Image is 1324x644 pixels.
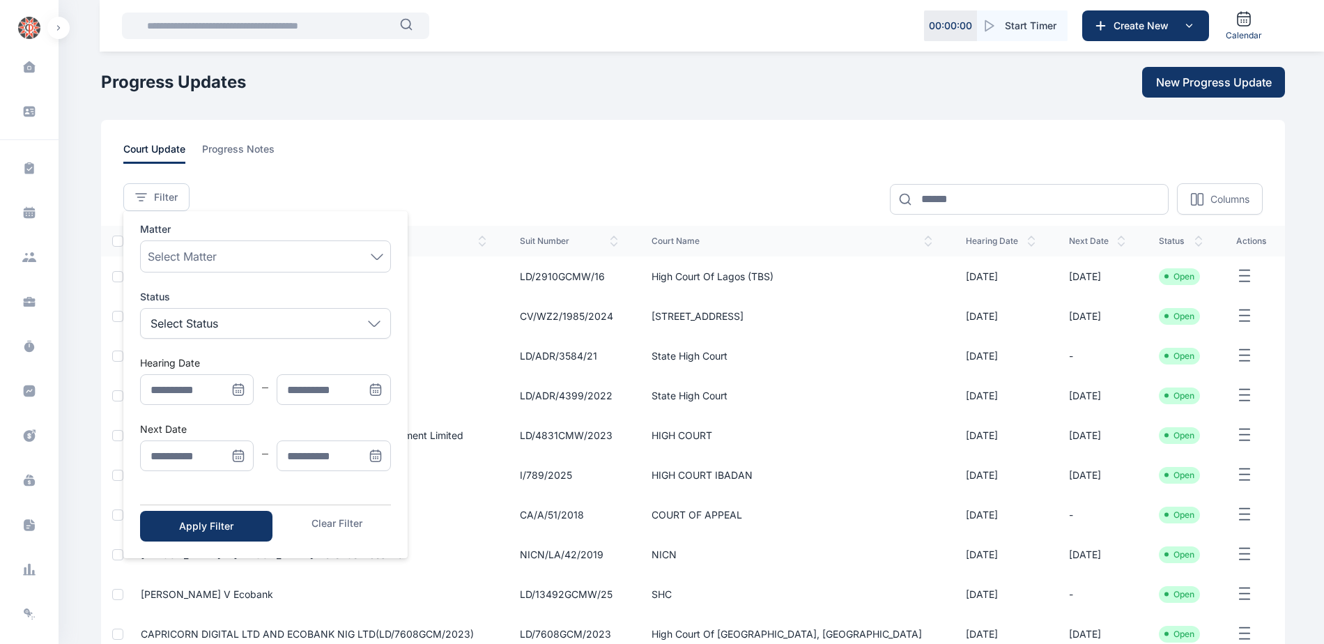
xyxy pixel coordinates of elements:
li: Open [1164,589,1194,600]
td: NICN [635,535,949,574]
a: [PERSON_NAME] v Ecobank [141,588,273,600]
span: suit number [520,236,617,247]
span: Matter [140,222,171,236]
td: [DATE] [949,376,1052,415]
td: - [1052,336,1142,376]
td: [DATE] [1052,296,1142,336]
td: LD/13492GCMW/25 [503,574,634,614]
a: progress notes [202,142,291,164]
td: - [1052,495,1142,535]
td: State High Court [635,376,949,415]
td: LD/4831CMW/2023 [503,415,634,455]
span: court update [123,142,185,164]
td: [STREET_ADDRESS] [635,296,949,336]
td: [DATE] [949,574,1052,614]
li: Open [1164,271,1194,282]
li: Open [1164,629,1194,640]
li: Open [1164,390,1194,401]
button: Create New [1082,10,1209,41]
li: Open [1164,549,1194,560]
td: NICN/LA/42/2019 [503,535,634,574]
td: [DATE] [949,535,1052,574]
li: Open [1164,351,1194,362]
td: LD/ADR/4399/2022 [503,376,634,415]
td: CA/A/51/2018 [503,495,634,535]
td: SHC [635,574,949,614]
a: Calendar [1220,5,1268,47]
td: [DATE] [1052,455,1142,495]
td: HIGH COURT [635,415,949,455]
p: Columns [1210,192,1249,206]
td: LD/ADR/3584/21 [503,336,634,376]
td: [DATE] [1052,376,1142,415]
li: Open [1164,430,1194,441]
h1: Progress Updates [101,71,246,93]
ul: Menu [123,211,408,558]
span: hearing date [966,236,1036,247]
td: COURT OF APPEAL [635,495,949,535]
td: State High Court [635,336,949,376]
td: LD/2910GCMW/16 [503,256,634,296]
button: Clear Filter [284,516,391,530]
span: actions [1236,236,1268,247]
td: [DATE] [949,415,1052,455]
li: Open [1164,311,1194,322]
td: CV/WZ2/1985/2024 [503,296,634,336]
span: Select Matter [148,248,217,265]
td: [DATE] [949,256,1052,296]
label: Hearing Date [140,357,200,369]
div: Apply Filter [162,519,250,533]
button: Filter [123,183,190,211]
span: Start Timer [1005,19,1056,33]
button: Columns [1177,183,1263,215]
span: status [1159,236,1203,247]
td: I/789/2025 [503,455,634,495]
td: [DATE] [1052,535,1142,574]
td: [DATE] [1052,415,1142,455]
td: HIGH COURT IBADAN [635,455,949,495]
button: New Progress Update [1142,67,1285,98]
a: CAPRICORN DIGITAL LTD AND ECOBANK NIG LTD(LD/7608GCM/2023) [141,628,474,640]
li: Open [1164,470,1194,481]
button: Start Timer [977,10,1068,41]
td: [DATE] [949,296,1052,336]
li: Open [1164,509,1194,521]
td: High Court of Lagos (TBS) [635,256,949,296]
a: court update [123,142,202,164]
a: [PERSON_NAME] v [PERSON_NAME] Water Services Ltd [141,549,403,560]
span: progress notes [202,142,275,164]
button: Apply Filter [140,511,272,542]
td: - [1052,574,1142,614]
label: Next Date [140,423,187,435]
span: New Progress Update [1156,74,1272,91]
p: 00 : 00 : 00 [929,19,972,33]
td: [DATE] [949,336,1052,376]
td: [DATE] [949,455,1052,495]
td: [DATE] [949,495,1052,535]
span: next date [1069,236,1125,247]
span: Filter [154,190,178,204]
span: Calendar [1226,30,1262,41]
p: Select Status [151,315,218,332]
td: [DATE] [1052,256,1142,296]
span: Create New [1108,19,1180,33]
label: Status [140,290,391,304]
span: court name [652,236,932,247]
